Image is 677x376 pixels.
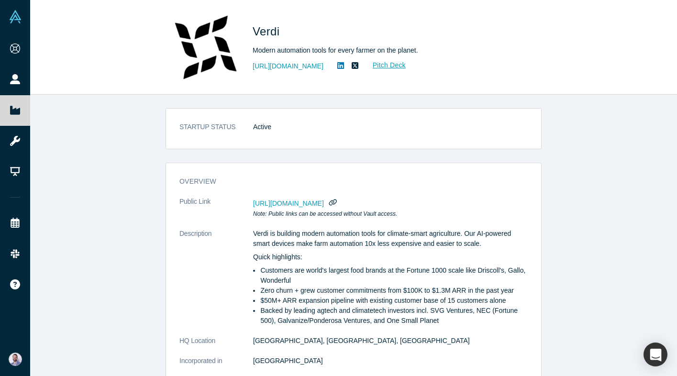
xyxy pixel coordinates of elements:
div: Modern automation tools for every farmer on the planet. [253,45,521,55]
em: Note: Public links can be accessed without Vault access. [253,210,397,217]
dt: HQ Location [179,336,253,356]
li: Customers are world's largest food brands at the Fortune 1000 scale like Driscoll's, Gallo, Wonde... [260,265,528,286]
li: Zero churn + grew customer commitments from $100K to $1.3M ARR in the past year [260,286,528,296]
img: Alchemist Vault Logo [9,10,22,23]
li: Backed by leading agtech and climatetech investors incl. SVG Ventures, NEC (Fortune 500), Galvani... [260,306,528,326]
dd: [GEOGRAPHIC_DATA], [GEOGRAPHIC_DATA], [GEOGRAPHIC_DATA] [253,336,528,346]
dt: Description [179,229,253,336]
dd: Active [253,122,528,132]
img: Verdi's Logo [172,14,239,81]
a: Pitch Deck [362,60,406,71]
h3: overview [179,177,514,187]
dt: Incorporated in [179,356,253,376]
span: [URL][DOMAIN_NAME] [253,199,324,207]
img: Sam Jadali's Account [9,353,22,366]
p: Verdi is building modern automation tools for climate-smart agriculture. Our AI-powered smart dev... [253,229,528,249]
li: $50M+ ARR expansion pipeline with existing customer base of 15 customers alone [260,296,528,306]
span: Public Link [179,197,211,207]
p: Quick highlights: [253,252,528,262]
a: [URL][DOMAIN_NAME] [253,61,323,71]
dt: STARTUP STATUS [179,122,253,142]
dd: [GEOGRAPHIC_DATA] [253,356,528,366]
span: Verdi [253,25,283,38]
